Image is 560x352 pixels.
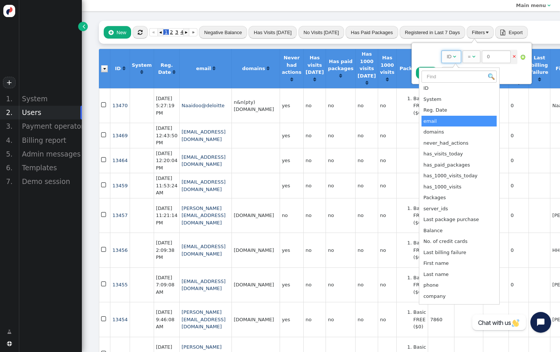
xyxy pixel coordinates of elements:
[112,103,127,108] a: 13470
[179,29,184,35] span: 4
[413,309,426,330] li: Basic FREE ($0)
[7,328,11,336] span: 
[101,245,107,254] span: 
[280,148,303,173] td: yes
[428,302,454,337] td: 7860
[19,119,82,133] div: Payment operators
[326,302,355,337] td: no
[123,66,125,71] span: Click to sort
[2,326,16,338] a: 
[101,315,107,324] span: 
[538,77,541,82] span: Click to sort
[378,173,396,198] td: no
[290,77,293,82] span: Click to sort
[183,28,189,36] a: ▸
[400,66,425,71] b: Packages
[468,53,471,60] div: =
[133,26,148,39] button: 
[378,267,396,302] td: no
[453,54,456,59] span: 
[421,192,497,203] td: Packages
[326,173,355,198] td: no
[447,53,451,60] div: ID
[509,148,529,173] td: 0
[326,233,355,267] td: no
[313,77,316,82] a: 
[280,233,303,267] td: yes
[421,258,497,269] td: First name
[101,210,107,220] span: 
[19,92,82,106] div: System
[181,279,226,292] a: [EMAIL_ADDRESS][DOMAIN_NAME]
[173,69,175,75] a: 
[112,183,127,188] a: 13459
[181,154,226,167] a: [EMAIL_ADDRESS][DOMAIN_NAME]
[112,247,127,253] a: 13456
[303,233,326,267] td: no
[101,181,107,190] span: 
[213,66,215,71] a: 
[509,198,529,233] td: 0
[101,101,107,110] span: 
[346,26,398,39] button: Has Paid Packages
[509,30,523,35] span: Export
[132,62,152,68] b: System
[112,317,127,322] span: 13454
[378,88,396,123] td: no
[78,22,87,31] a: 
[181,129,226,142] a: [EMAIL_ADDRESS][DOMAIN_NAME]
[413,274,426,296] li: Basic FREE ($0)
[19,134,82,147] div: Billing report
[366,80,368,86] a: 
[509,88,529,123] td: 0
[19,175,82,188] div: Demo session
[138,30,143,35] span: 
[326,88,355,123] td: no
[112,282,127,287] a: 13455
[355,302,377,337] td: no
[326,148,355,173] td: no
[413,239,426,261] li: Basic FREE ($0)
[509,173,529,198] td: 0
[413,205,426,227] li: Basic FREE ($0)
[509,267,529,302] td: 0
[326,123,355,148] td: no
[156,205,177,226] span: [DATE] 11:21:14 PM
[173,70,175,75] span: Click to sort
[378,198,396,233] td: no
[83,23,85,30] span: 
[355,267,377,302] td: no
[231,198,280,233] td: [DOMAIN_NAME]
[299,26,344,39] button: No Visits [DATE]
[101,131,107,140] span: 
[303,88,326,123] td: no
[112,213,127,218] span: 13457
[509,302,529,337] td: 0
[378,123,396,148] td: no
[249,26,297,39] button: Has Visits [DATE]
[303,267,326,302] td: no
[303,123,326,148] td: no
[380,55,394,75] b: Has 1000 visits
[280,198,303,233] td: no
[366,80,368,85] span: Click to sort
[158,62,173,75] b: Reg. Date
[421,126,497,138] td: domains
[231,88,280,123] td: n&n(pty)[DOMAIN_NAME]
[355,173,377,198] td: no
[421,181,497,193] td: has_1000_visits
[280,302,303,337] td: yes
[267,66,269,71] span: Click to sort
[495,26,528,39] button:  Export
[386,77,389,82] span: Click to sort
[181,309,226,329] a: [PERSON_NAME][EMAIL_ADDRESS][DOMAIN_NAME]
[421,105,497,116] td: Reg. Date
[140,70,143,75] span: Click to sort
[421,225,497,236] td: Balance
[421,236,497,247] td: No. of credit cards
[472,54,475,59] span: 
[303,198,326,233] td: no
